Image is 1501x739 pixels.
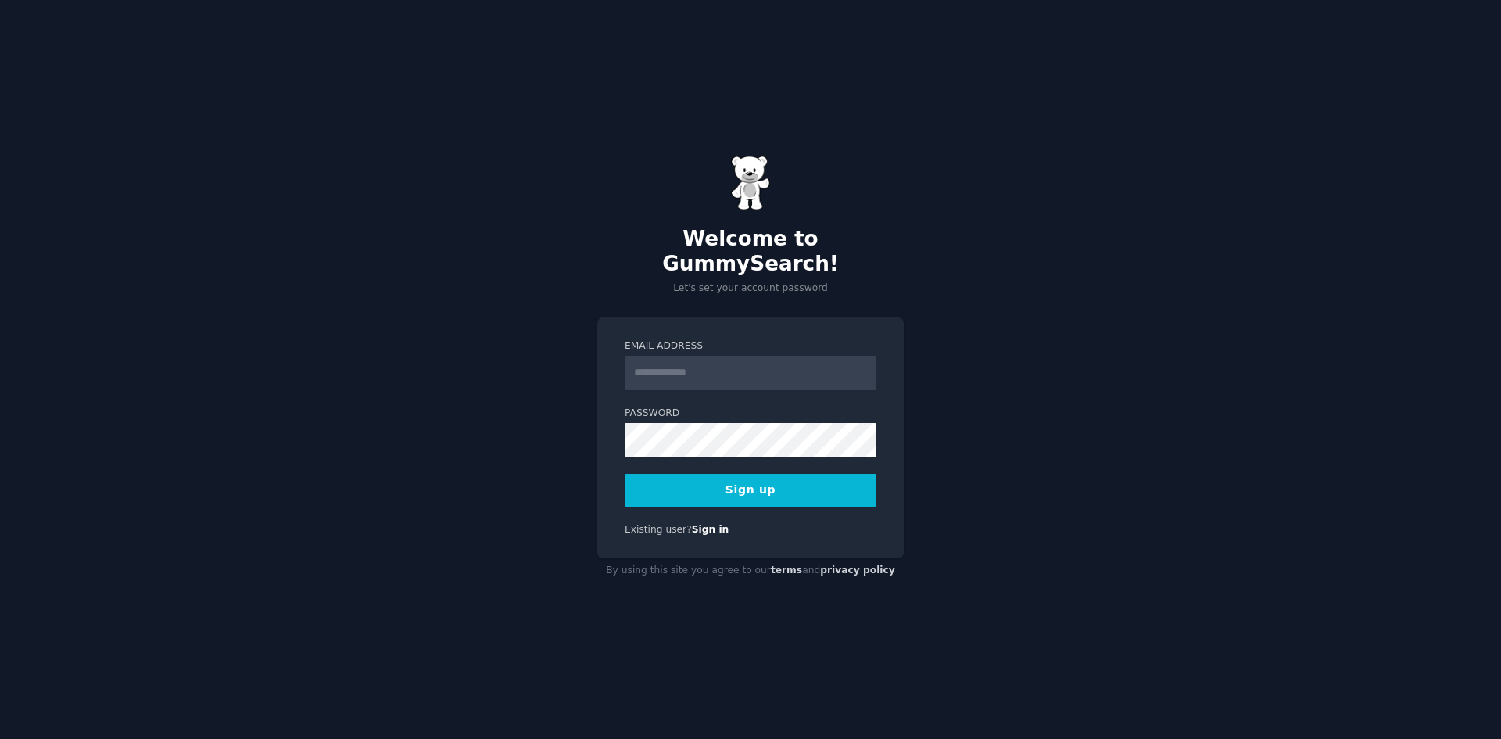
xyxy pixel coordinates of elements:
a: terms [771,565,802,576]
img: Gummy Bear [731,156,770,210]
h2: Welcome to GummySearch! [597,227,904,276]
label: Email Address [625,339,876,353]
a: Sign in [692,524,729,535]
p: Let's set your account password [597,282,904,296]
label: Password [625,407,876,421]
a: privacy policy [820,565,895,576]
span: Existing user? [625,524,692,535]
button: Sign up [625,474,876,507]
div: By using this site you agree to our and [597,558,904,583]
